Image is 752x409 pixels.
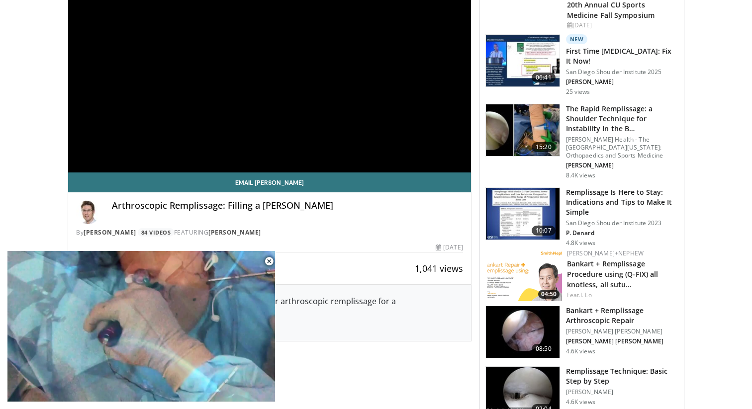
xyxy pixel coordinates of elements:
a: I. Lo [580,291,592,299]
button: Close [259,251,279,272]
a: 10:07 Remplissage Is Here to Stay: Indications and Tips to Make It Simple San Diego Shoulder Inst... [485,187,678,247]
a: Bankart + Remplissage Procedure using (Q-FIX) all knotless, all sutu… [567,259,658,289]
span: 04:50 [538,290,560,299]
a: Email [PERSON_NAME] [68,172,471,192]
div: Feat. [567,291,676,300]
a: 84 Videos [138,228,174,237]
a: [PERSON_NAME] [84,228,136,237]
p: 8.4K views [566,171,595,179]
p: 4.6K views [566,347,595,355]
p: 4.6K views [566,398,595,406]
span: 15:20 [532,142,556,152]
img: 922685c3-2bf7-45dd-96b6-4cc854ce3169.png.150x105_q85_crop-smart_upscale.png [487,249,562,301]
a: 04:50 [487,249,562,301]
p: [PERSON_NAME] Health - The [GEOGRAPHIC_DATA][US_STATE]: Orthopaedics and Sports Medicine [566,136,678,160]
a: [PERSON_NAME]+Nephew [567,249,644,257]
h3: Bankart + Remplissage Arthroscopic Repair [566,306,678,326]
a: 15:20 The Rapid Remplissage: a Shoulder Technique for Instability In the B… [PERSON_NAME] Health ... [485,104,678,179]
h3: The Rapid Remplissage: a Shoulder Technique for Instability In the B… [566,104,678,134]
div: [DATE] [567,21,676,30]
p: P. Denard [566,229,678,237]
h3: Remplissage Technique: Basic Step by Step [566,366,678,386]
img: 520775e4-b945-4e52-ae3a-b4b1d9154673.150x105_q85_crop-smart_upscale.jpg [486,35,560,86]
div: By FEATURING [76,228,463,237]
img: Avatar [76,200,100,224]
p: [PERSON_NAME] [PERSON_NAME] [566,327,678,335]
p: [PERSON_NAME] [566,388,678,396]
img: 4a462b4a-6c39-421f-a1fa-eb3dbed9f0aa.150x105_q85_crop-smart_upscale.jpg [486,188,560,240]
div: [DATE] [436,243,463,252]
h3: First Time [MEDICAL_DATA]: Fix It Now! [566,46,678,66]
p: [PERSON_NAME] [566,78,678,86]
h4: Arthroscopic Remplissage: Filling a [PERSON_NAME] [112,200,463,211]
a: 06:41 New First Time [MEDICAL_DATA]: Fix It Now! San Diego Shoulder Institute 2025 [PERSON_NAME] ... [485,34,678,96]
video-js: Video Player [7,251,276,402]
img: 50183f3c-c470-4514-bc15-a76767eb77f7.150x105_q85_crop-smart_upscale.jpg [486,306,560,358]
span: 08:50 [532,344,556,354]
img: 1b017004-0b5b-4a7a-be53-d9051c5666a1.jpeg.150x105_q85_crop-smart_upscale.jpg [486,104,560,156]
p: San Diego Shoulder Institute 2023 [566,219,678,227]
p: San Diego Shoulder Institute 2025 [566,68,678,76]
p: New [566,34,588,44]
span: 06:41 [532,73,556,82]
p: 4.8K views [566,239,595,247]
p: [PERSON_NAME] [566,162,678,169]
p: [PERSON_NAME] [PERSON_NAME] [566,337,678,345]
a: [PERSON_NAME] [208,228,261,237]
span: 10:07 [532,226,556,236]
span: 1,041 views [415,262,463,274]
h3: Remplissage Is Here to Stay: Indications and Tips to Make It Simple [566,187,678,217]
p: 25 views [566,88,590,96]
a: 08:50 Bankart + Remplissage Arthroscopic Repair [PERSON_NAME] [PERSON_NAME] [PERSON_NAME] [PERSON... [485,306,678,358]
